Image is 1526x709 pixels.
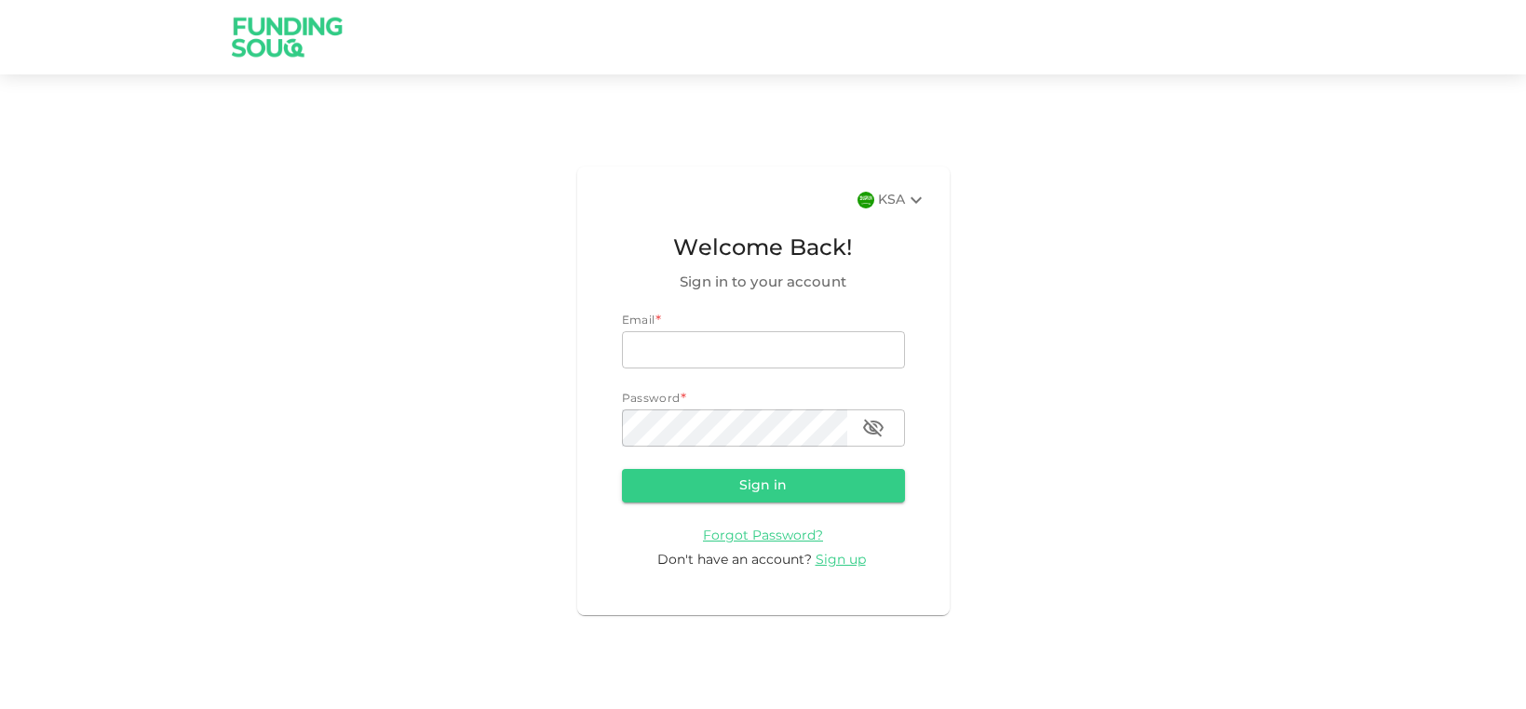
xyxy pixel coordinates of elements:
span: Sign up [816,554,866,567]
span: Welcome Back! [622,232,905,267]
span: Don't have an account? [657,554,812,567]
img: flag-sa.b9a346574cdc8950dd34b50780441f57.svg [858,192,874,208]
span: Forgot Password? [703,529,823,542]
span: Email [622,315,655,327]
a: Forgot Password? [703,528,823,542]
div: KSA [878,189,927,211]
input: email [622,331,905,368]
span: Password [622,394,681,405]
span: Sign in to your account [622,272,905,294]
button: Sign in [622,469,905,502]
input: password [622,409,847,447]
